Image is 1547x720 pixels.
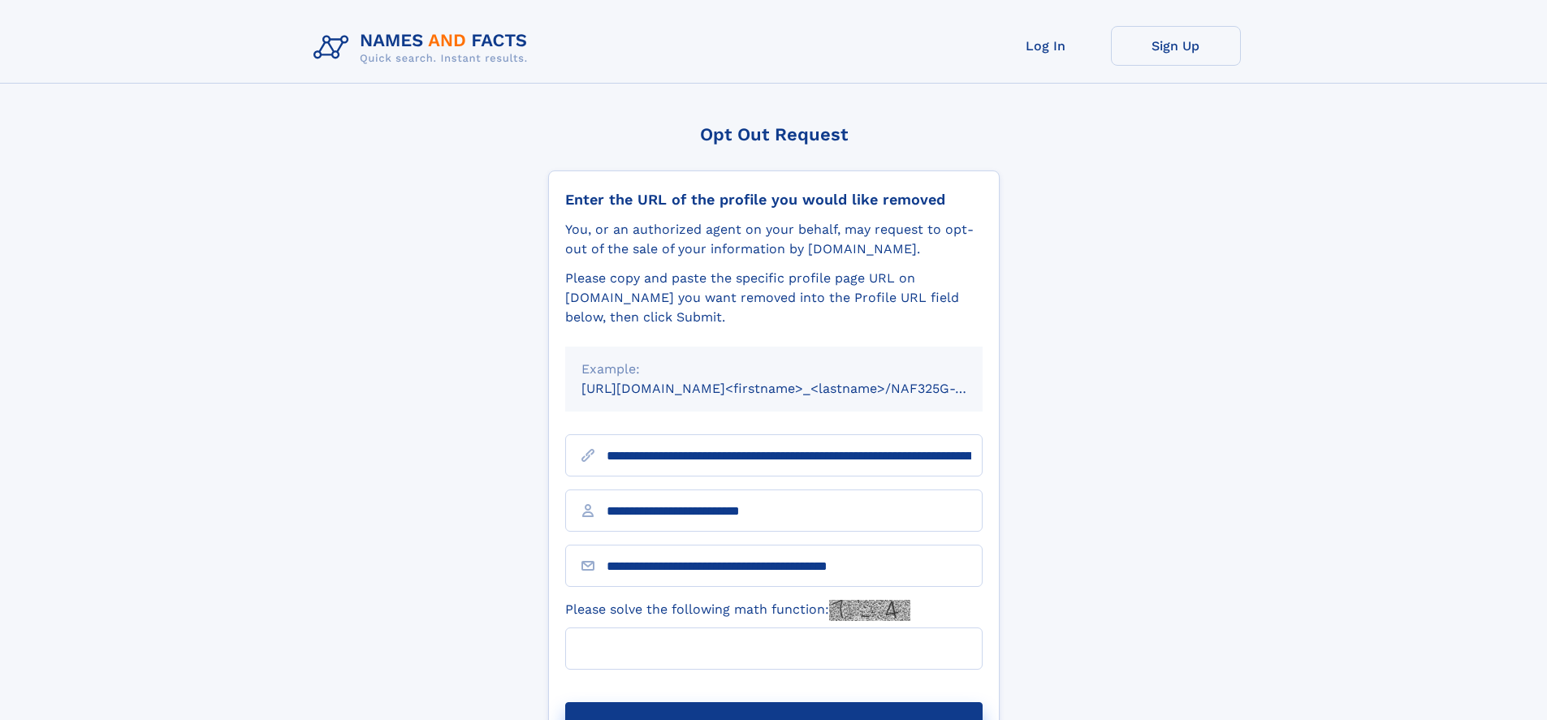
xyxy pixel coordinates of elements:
small: [URL][DOMAIN_NAME]<firstname>_<lastname>/NAF325G-xxxxxxxx [581,381,1013,396]
div: Opt Out Request [548,124,1000,144]
div: You, or an authorized agent on your behalf, may request to opt-out of the sale of your informatio... [565,220,983,259]
a: Sign Up [1111,26,1241,66]
label: Please solve the following math function: [565,600,910,621]
div: Please copy and paste the specific profile page URL on [DOMAIN_NAME] you want removed into the Pr... [565,269,983,327]
div: Example: [581,360,966,379]
div: Enter the URL of the profile you would like removed [565,191,983,209]
img: Logo Names and Facts [307,26,541,70]
a: Log In [981,26,1111,66]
